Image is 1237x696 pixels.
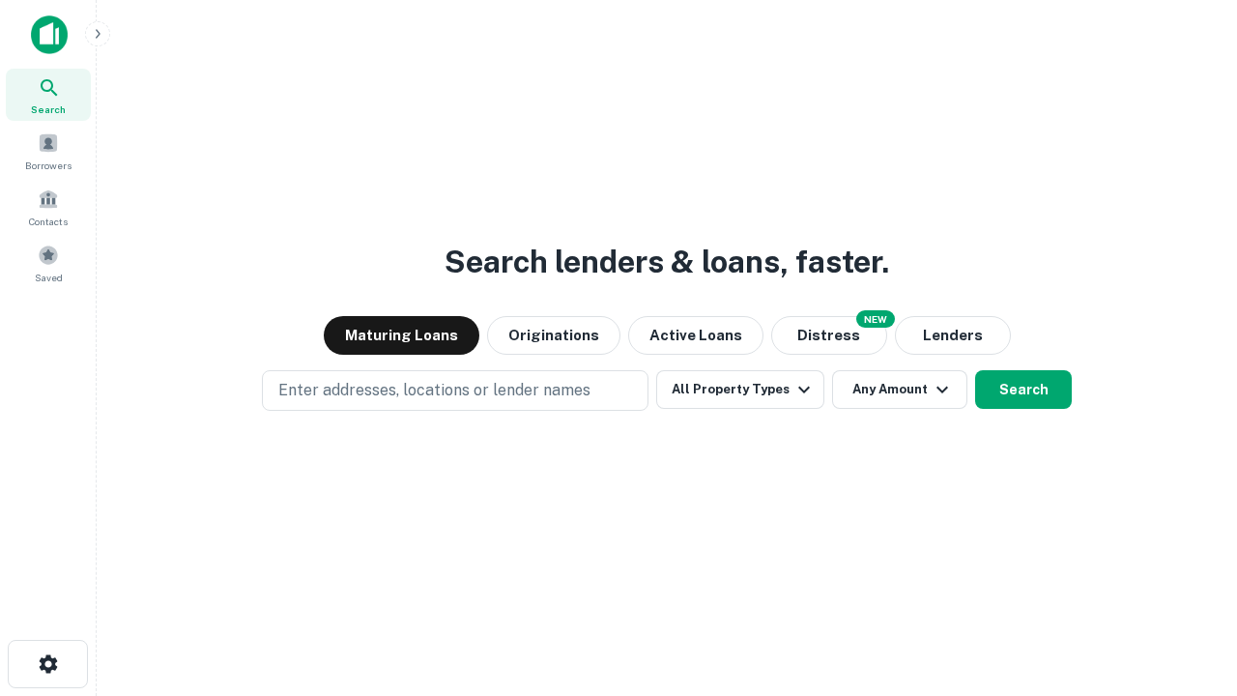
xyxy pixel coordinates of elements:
[445,239,889,285] h3: Search lenders & loans, faster.
[25,158,72,173] span: Borrowers
[6,181,91,233] a: Contacts
[832,370,967,409] button: Any Amount
[895,316,1011,355] button: Lenders
[324,316,479,355] button: Maturing Loans
[771,316,887,355] button: Search distressed loans with lien and other non-mortgage details.
[29,214,68,229] span: Contacts
[262,370,648,411] button: Enter addresses, locations or lender names
[31,15,68,54] img: capitalize-icon.png
[856,310,895,328] div: NEW
[975,370,1072,409] button: Search
[628,316,763,355] button: Active Loans
[6,237,91,289] a: Saved
[6,125,91,177] a: Borrowers
[278,379,590,402] p: Enter addresses, locations or lender names
[35,270,63,285] span: Saved
[6,69,91,121] a: Search
[487,316,620,355] button: Originations
[656,370,824,409] button: All Property Types
[1140,541,1237,634] iframe: Chat Widget
[31,101,66,117] span: Search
